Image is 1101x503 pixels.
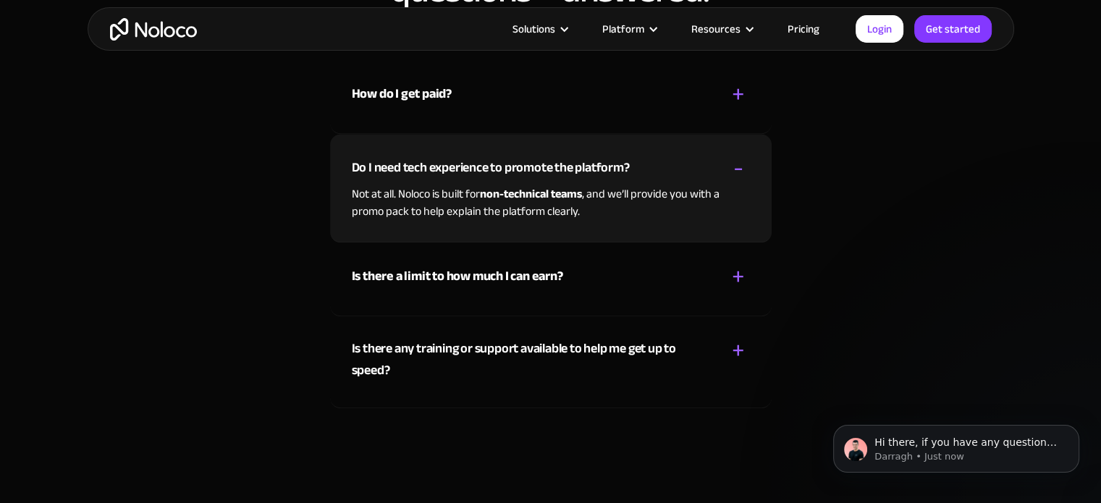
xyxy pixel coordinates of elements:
div: + [732,82,745,107]
div: Do I need tech experience to promote the platform? [352,157,630,179]
div: Is there any training or support available to help me get up to speed? [352,338,710,381]
iframe: Intercom notifications message [811,394,1101,496]
div: Solutions [512,20,555,38]
p: Not at all. Noloco is built for , and we’ll provide you with a promo pack to help explain the pla... [352,185,750,220]
div: Resources [691,20,741,38]
div: - [733,156,743,181]
div: Platform [584,20,673,38]
div: Platform [602,20,644,38]
strong: Is there a limit to how much I can earn? [352,264,563,288]
div: Resources [673,20,769,38]
a: home [110,18,197,41]
a: Get started [914,15,992,43]
a: Pricing [769,20,838,38]
div: + [732,264,745,289]
div: + [732,338,745,363]
a: Login [856,15,903,43]
strong: How do I get paid? [352,82,452,106]
div: Solutions [494,20,584,38]
strong: non-technical teams [480,183,582,205]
